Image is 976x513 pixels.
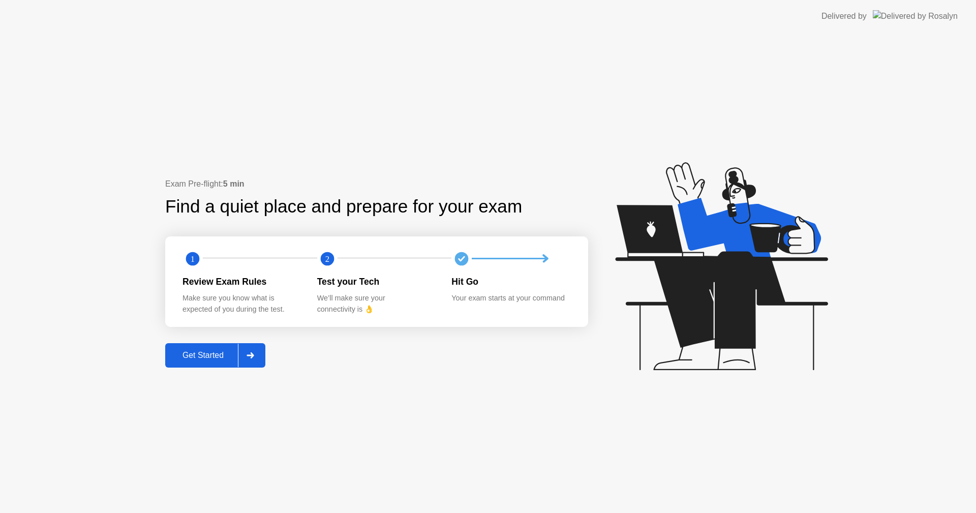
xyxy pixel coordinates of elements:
div: Your exam starts at your command [451,293,570,304]
div: Review Exam Rules [182,275,301,288]
div: We’ll make sure your connectivity is 👌 [317,293,436,315]
div: Delivered by [821,10,867,22]
div: Test your Tech [317,275,436,288]
div: Get Started [168,351,238,360]
div: Exam Pre-flight: [165,178,588,190]
text: 1 [191,254,195,263]
div: Hit Go [451,275,570,288]
div: Find a quiet place and prepare for your exam [165,193,524,220]
img: Delivered by Rosalyn [873,10,958,22]
text: 2 [325,254,329,263]
div: Make sure you know what is expected of you during the test. [182,293,301,315]
b: 5 min [223,179,245,188]
button: Get Started [165,343,265,368]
